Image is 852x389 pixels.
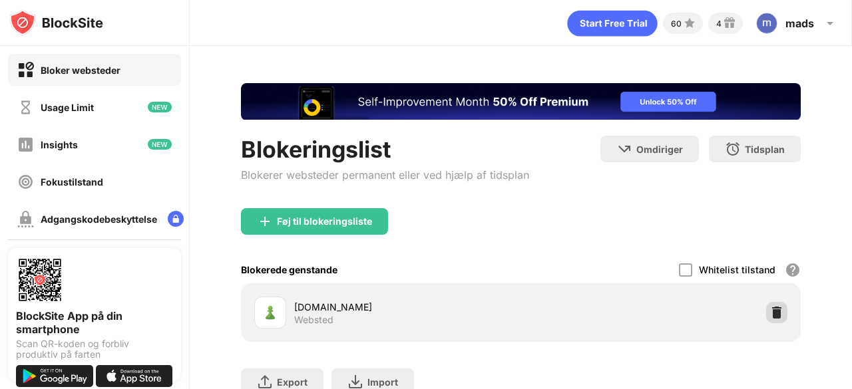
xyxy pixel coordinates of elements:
div: Whitelist tilstand [699,264,775,275]
div: animation [567,10,658,37]
div: Usage Limit [41,102,94,113]
img: time-usage-off.svg [17,99,34,116]
div: 4 [716,19,722,29]
div: BlockSite App på din smartphone [16,309,173,336]
div: Scan QR-koden og forbliv produktiv på farten [16,338,173,360]
img: password-protection-off.svg [17,211,34,227]
img: favicons [262,305,278,321]
img: new-icon.svg [148,102,172,112]
div: 60 [671,19,682,29]
img: lock-menu.svg [168,211,184,227]
img: download-on-the-app-store.svg [96,365,173,387]
div: Insights [41,139,78,150]
img: insights-off.svg [17,136,34,153]
div: Omdiriger [636,144,683,155]
div: Fokustilstand [41,176,103,188]
div: Adgangskodebeskyttelse [41,213,157,225]
div: Blokerede genstande [241,264,337,275]
img: options-page-qr-code.png [16,256,64,304]
div: mads [785,17,814,30]
iframe: Banner [241,83,801,120]
div: Bloker websteder [41,65,120,76]
div: Tidsplan [745,144,785,155]
div: Import [367,376,398,388]
img: logo-blocksite.svg [9,9,103,36]
div: Føj til blokeringsliste [277,216,372,227]
div: [DOMAIN_NAME] [294,300,521,314]
div: Blokeringslist [241,136,529,163]
img: get-it-on-google-play.svg [16,365,93,387]
img: ACg8ocJdJHneS4aIlkgEJdl2AkG1wUn9kMdNkjCjhJCqr0un=s96-c [756,13,777,34]
img: block-on.svg [17,62,34,78]
img: reward-small.svg [722,15,738,31]
img: new-icon.svg [148,139,172,150]
div: Blokerer websteder permanent eller ved hjælp af tidsplan [241,168,529,182]
img: points-small.svg [682,15,698,31]
div: Websted [294,314,333,326]
div: Export [277,376,308,388]
img: focus-off.svg [17,174,34,190]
